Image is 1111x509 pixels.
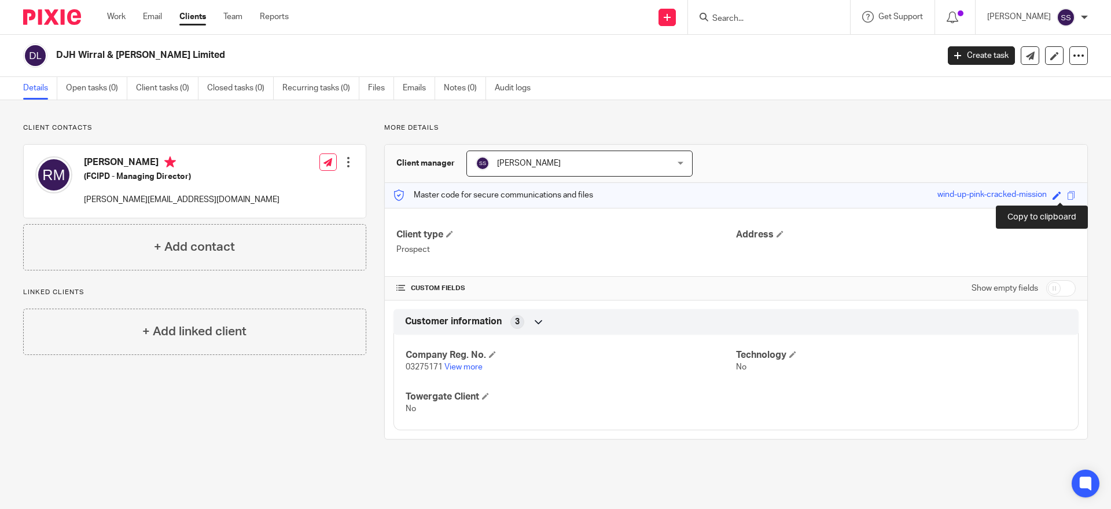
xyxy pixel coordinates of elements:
h4: [PERSON_NAME] [84,156,279,171]
a: Email [143,11,162,23]
h5: (FCIPD - Managing Director) [84,171,279,182]
p: Client contacts [23,123,366,133]
a: Work [107,11,126,23]
img: Pixie [23,9,81,25]
a: Files [368,77,394,100]
a: Client tasks (0) [136,77,198,100]
h4: Towergate Client [406,391,736,403]
img: svg%3E [1057,8,1075,27]
input: Search [711,14,815,24]
span: No [406,405,416,413]
p: Prospect [396,244,736,255]
h4: + Add linked client [142,323,247,340]
span: Get Support [878,13,923,21]
img: svg%3E [23,43,47,68]
a: Notes (0) [444,77,486,100]
a: Closed tasks (0) [207,77,274,100]
span: 3 [515,316,520,328]
span: Customer information [405,316,502,328]
span: [PERSON_NAME] [497,159,561,167]
a: Details [23,77,57,100]
h4: Technology [736,349,1066,361]
h4: Address [736,229,1076,241]
a: Clients [179,11,206,23]
span: No [736,363,746,371]
span: 03275171 [406,363,443,371]
h4: + Add contact [154,238,235,256]
h4: CUSTOM FIELDS [396,284,736,293]
p: [PERSON_NAME][EMAIL_ADDRESS][DOMAIN_NAME] [84,194,279,206]
a: Audit logs [495,77,539,100]
img: svg%3E [35,156,72,193]
a: Open tasks (0) [66,77,127,100]
img: svg%3E [476,156,490,170]
p: More details [384,123,1088,133]
a: Emails [403,77,435,100]
a: View more [444,363,483,371]
h3: Client manager [396,158,455,169]
h4: Company Reg. No. [406,349,736,361]
h2: DJH Wirral & [PERSON_NAME] Limited [56,49,756,61]
a: Reports [260,11,289,23]
div: wind-up-pink-cracked-mission [937,189,1047,202]
h4: Client type [396,229,736,241]
p: [PERSON_NAME] [987,11,1051,23]
a: Team [223,11,242,23]
p: Linked clients [23,288,366,297]
label: Show empty fields [972,283,1038,294]
p: Master code for secure communications and files [393,189,593,201]
i: Primary [164,156,176,168]
a: Create task [948,46,1015,65]
a: Recurring tasks (0) [282,77,359,100]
